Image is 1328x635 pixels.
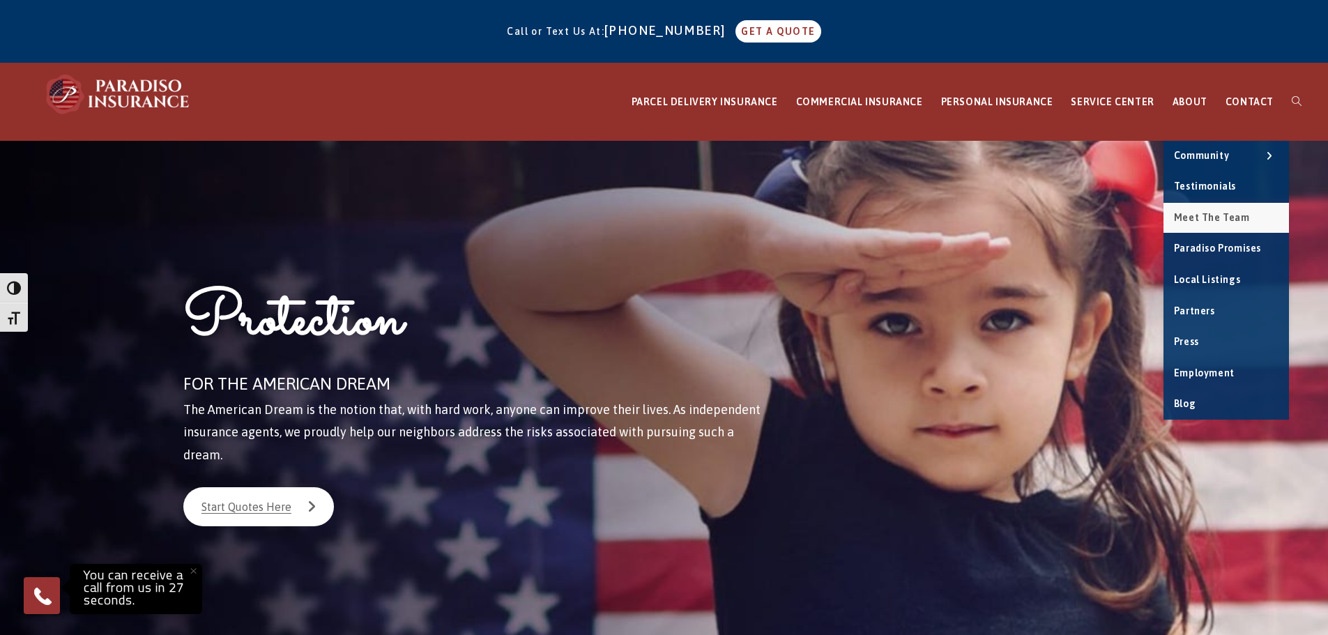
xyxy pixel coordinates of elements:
[1174,305,1215,316] span: Partners
[1226,96,1274,107] span: CONTACT
[1174,212,1250,223] span: Meet the Team
[1062,63,1163,141] a: SERVICE CENTER
[1163,358,1289,389] a: Employment
[73,567,199,611] p: You can receive a call from us in 27 seconds.
[1174,150,1229,161] span: Community
[31,585,54,607] img: Phone icon
[1163,171,1289,202] a: Testimonials
[1174,336,1199,347] span: Press
[1163,296,1289,327] a: Partners
[183,487,334,526] a: Start Quotes Here
[796,96,923,107] span: COMMERCIAL INSURANCE
[1163,63,1216,141] a: ABOUT
[1174,274,1240,285] span: Local Listings
[1174,243,1261,254] span: Paradiso Promises
[941,96,1053,107] span: PERSONAL INSURANCE
[604,23,733,38] a: [PHONE_NUMBER]
[183,374,390,393] span: FOR THE AMERICAN DREAM
[183,280,767,369] h1: Protection
[1174,181,1236,192] span: Testimonials
[1163,234,1289,264] a: Paradiso Promises
[1071,96,1154,107] span: SERVICE CENTER
[1163,141,1289,171] a: Community
[183,402,761,462] span: The American Dream is the notion that, with hard work, anyone can improve their lives. As indepen...
[1163,327,1289,358] a: Press
[1174,367,1235,378] span: Employment
[932,63,1062,141] a: PERSONAL INSURANCE
[623,63,787,141] a: PARCEL DELIVERY INSURANCE
[735,20,821,43] a: GET A QUOTE
[178,556,208,586] button: Close
[1163,389,1289,420] a: Blog
[1163,203,1289,234] a: Meet the Team
[42,73,195,115] img: Paradiso Insurance
[1174,398,1196,409] span: Blog
[787,63,932,141] a: COMMERCIAL INSURANCE
[632,96,778,107] span: PARCEL DELIVERY INSURANCE
[1173,96,1207,107] span: ABOUT
[1216,63,1283,141] a: CONTACT
[507,26,604,37] span: Call or Text Us At:
[1163,265,1289,296] a: Local Listings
